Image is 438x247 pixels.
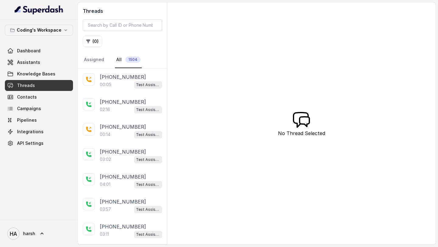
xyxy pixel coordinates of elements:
span: Dashboard [17,48,40,54]
a: Integrations [5,126,73,137]
span: Threads [17,82,35,89]
p: 04:01 [100,181,110,187]
span: Contacts [17,94,37,100]
span: Integrations [17,129,43,135]
p: Test Assistant- 2 [136,182,160,188]
a: All1504 [115,52,142,68]
span: harsh [23,231,35,237]
text: HA [10,231,17,237]
p: [PHONE_NUMBER] [100,198,146,205]
a: Knowledge Bases [5,68,73,79]
p: No Thread Selected [278,130,325,137]
p: [PHONE_NUMBER] [100,73,146,81]
p: [PHONE_NUMBER] [100,223,146,230]
p: 03:57 [100,206,111,212]
p: 00:14 [100,131,110,137]
a: Contacts [5,92,73,103]
p: 03:11 [100,231,109,237]
p: 03:02 [100,156,111,162]
a: Pipelines [5,115,73,126]
span: Assistants [17,59,40,65]
span: Campaigns [17,106,41,112]
a: Campaigns [5,103,73,114]
a: Assistants [5,57,73,68]
span: Knowledge Bases [17,71,55,77]
h2: Threads [83,7,162,15]
p: Test Assistant- 2 [136,231,160,238]
span: Pipelines [17,117,37,123]
p: Test Assistant- 2 [136,132,160,138]
input: Search by Call ID or Phone Number [83,19,162,31]
nav: Tabs [83,52,162,68]
p: Test Assistant- 2 [136,207,160,213]
a: Assigned [83,52,105,68]
p: 02:16 [100,106,110,113]
img: light.svg [15,5,64,15]
a: Dashboard [5,45,73,56]
a: harsh [5,225,73,242]
p: [PHONE_NUMBER] [100,148,146,155]
p: [PHONE_NUMBER] [100,123,146,130]
p: Coding's Workspace [17,26,61,34]
span: API Settings [17,140,43,146]
p: [PHONE_NUMBER] [100,98,146,106]
button: (0) [83,36,102,47]
p: Test Assistant- 2 [136,82,160,88]
p: 00:05 [100,82,111,88]
button: Coding's Workspace [5,25,73,36]
a: Threads [5,80,73,91]
a: API Settings [5,138,73,149]
p: Test Assistant- 2 [136,157,160,163]
span: 1504 [125,57,141,63]
p: [PHONE_NUMBER] [100,173,146,180]
p: Test Assistant- 2 [136,107,160,113]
